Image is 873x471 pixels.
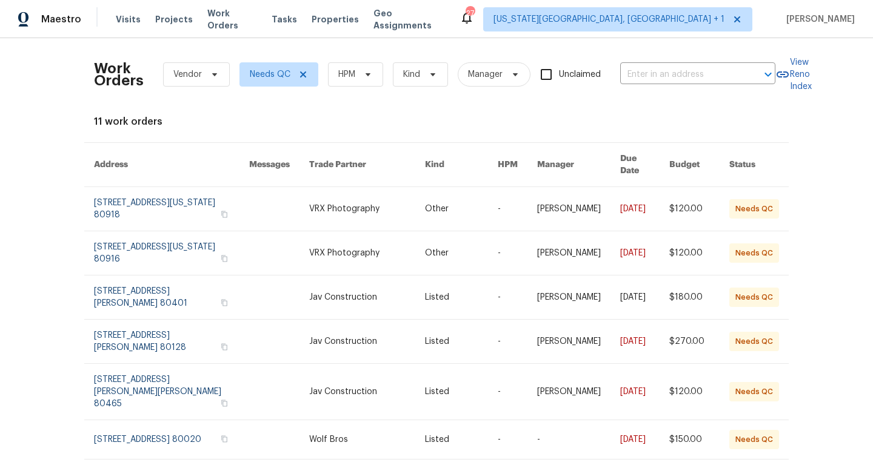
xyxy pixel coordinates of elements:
[527,143,610,187] th: Manager
[155,13,193,25] span: Projects
[527,231,610,275] td: [PERSON_NAME]
[373,7,445,31] span: Geo Assignments
[488,420,527,459] td: -
[610,143,660,187] th: Due Date
[415,420,488,459] td: Listed
[493,13,724,25] span: [US_STATE][GEOGRAPHIC_DATA], [GEOGRAPHIC_DATA] + 1
[299,187,415,231] td: VRX Photography
[219,253,230,264] button: Copy Address
[41,13,81,25] span: Maestro
[299,231,415,275] td: VRX Photography
[116,13,141,25] span: Visits
[620,65,741,84] input: Enter in an address
[527,275,610,320] td: [PERSON_NAME]
[415,231,488,275] td: Other
[299,364,415,420] td: Jav Construction
[403,68,420,81] span: Kind
[299,320,415,364] td: Jav Construction
[720,143,789,187] th: Status
[466,7,474,19] div: 27
[219,341,230,352] button: Copy Address
[239,143,299,187] th: Messages
[488,231,527,275] td: -
[84,143,239,187] th: Address
[299,420,415,459] td: Wolf Bros
[527,364,610,420] td: [PERSON_NAME]
[219,433,230,444] button: Copy Address
[207,7,257,31] span: Work Orders
[94,62,144,87] h2: Work Orders
[415,143,488,187] th: Kind
[468,68,503,81] span: Manager
[527,320,610,364] td: [PERSON_NAME]
[299,143,415,187] th: Trade Partner
[219,209,230,220] button: Copy Address
[272,15,297,24] span: Tasks
[219,297,230,308] button: Copy Address
[173,68,202,81] span: Vendor
[488,143,527,187] th: HPM
[488,275,527,320] td: -
[488,364,527,420] td: -
[250,68,290,81] span: Needs QC
[660,143,720,187] th: Budget
[94,116,779,128] div: 11 work orders
[488,320,527,364] td: -
[760,66,777,83] button: Open
[781,13,855,25] span: [PERSON_NAME]
[415,320,488,364] td: Listed
[415,187,488,231] td: Other
[488,187,527,231] td: -
[775,56,812,93] a: View Reno Index
[527,187,610,231] td: [PERSON_NAME]
[299,275,415,320] td: Jav Construction
[312,13,359,25] span: Properties
[527,420,610,459] td: -
[338,68,355,81] span: HPM
[559,68,601,81] span: Unclaimed
[415,364,488,420] td: Listed
[219,398,230,409] button: Copy Address
[415,275,488,320] td: Listed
